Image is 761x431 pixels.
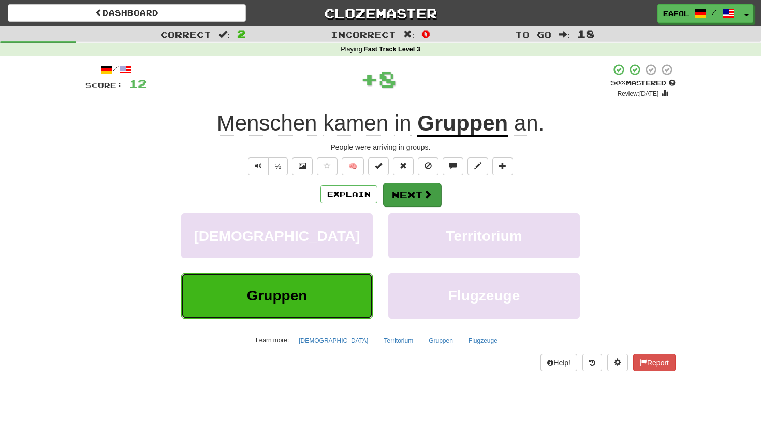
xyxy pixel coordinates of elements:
[657,4,740,23] a: eafol /
[403,30,415,39] span: :
[378,333,419,349] button: Territorium
[342,157,364,175] button: 🧠
[181,273,373,318] button: Gruppen
[394,111,412,136] span: in
[378,66,397,92] span: 8
[423,333,459,349] button: Gruppen
[610,79,626,87] span: 50 %
[388,213,580,258] button: Territorium
[323,111,388,136] span: kamen
[393,157,414,175] button: Reset to 0% Mastered (alt+r)
[463,333,503,349] button: Flugzeuge
[492,157,513,175] button: Add to collection (alt+a)
[618,90,659,97] small: Review: [DATE]
[610,79,676,88] div: Mastered
[261,4,500,22] a: Clozemaster
[514,111,538,136] span: an
[663,9,689,18] span: eafol
[446,228,522,244] span: Territorium
[360,63,378,94] span: +
[421,27,430,40] span: 0
[364,46,420,53] strong: Fast Track Level 3
[292,157,313,175] button: Show image (alt+x)
[194,228,360,244] span: [DEMOGRAPHIC_DATA]
[320,185,377,203] button: Explain
[388,273,580,318] button: Flugzeuge
[443,157,463,175] button: Discuss sentence (alt+u)
[467,157,488,175] button: Edit sentence (alt+d)
[417,111,508,137] u: Gruppen
[540,354,577,371] button: Help!
[317,157,338,175] button: Favorite sentence (alt+f)
[218,30,230,39] span: :
[85,142,676,152] div: People were arriving in groups.
[237,27,246,40] span: 2
[129,77,147,90] span: 12
[248,157,269,175] button: Play sentence audio (ctl+space)
[331,29,396,39] span: Incorrect
[8,4,246,22] a: Dashboard
[448,288,520,304] span: Flugzeuge
[256,337,289,344] small: Learn more:
[293,333,374,349] button: [DEMOGRAPHIC_DATA]
[85,63,147,76] div: /
[368,157,389,175] button: Set this sentence to 100% Mastered (alt+m)
[85,81,123,90] span: Score:
[712,8,717,16] span: /
[418,157,438,175] button: Ignore sentence (alt+i)
[633,354,676,371] button: Report
[246,157,288,175] div: Text-to-speech controls
[268,157,288,175] button: ½
[160,29,211,39] span: Correct
[559,30,570,39] span: :
[383,183,441,207] button: Next
[508,111,544,136] span: .
[217,111,317,136] span: Menschen
[582,354,602,371] button: Round history (alt+y)
[247,288,308,304] span: Gruppen
[515,29,551,39] span: To go
[577,27,595,40] span: 18
[181,213,373,258] button: [DEMOGRAPHIC_DATA]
